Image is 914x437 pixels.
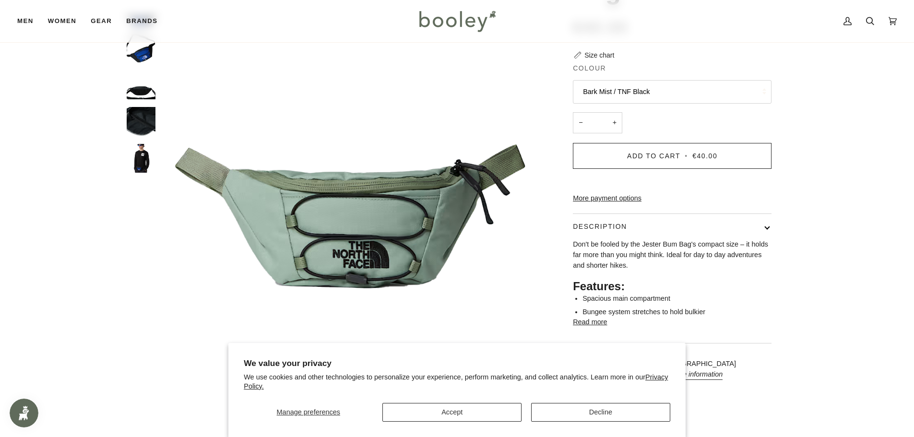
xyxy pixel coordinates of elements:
img: The North Face Jester Bum Bag TNF Blue / TNF Black / Silver Reflective - Booley Galway [127,34,155,62]
iframe: Button to open loyalty program pop-up [10,399,38,427]
h2: We value your privacy [244,358,670,368]
button: Decline [531,403,670,422]
span: Women [48,16,76,26]
button: Add to Cart • €40.00 [573,143,772,169]
img: Booley [415,7,499,35]
span: Colour [573,63,606,73]
li: Spacious main compartment [582,294,772,304]
p: We use cookies and other technologies to personalize your experience, perform marketing, and coll... [244,373,670,391]
button: − [573,112,588,134]
button: Bark Mist / TNF Black [573,80,772,104]
span: Men [17,16,34,26]
button: Description [573,214,772,239]
li: Bungee system stretches to hold bulkier [582,307,772,318]
h2: Features: [573,279,772,294]
a: More payment options [573,193,772,204]
button: View store information [654,369,723,380]
span: • [683,152,689,160]
button: Accept [382,403,522,422]
div: Size chart [584,50,614,60]
input: Quantity [573,112,622,134]
img: The North Face Jester Bum Bag TNF Blue / TNF Black / Silver Reflective - Booley Galway [127,107,155,136]
img: The North Face Jester Bum Bag TNF Blue / TNF Black / Silver Reflective - Booley Galway [127,144,155,173]
strong: Booley, [GEOGRAPHIC_DATA] [640,360,736,367]
span: Manage preferences [277,408,340,416]
button: Manage preferences [244,403,373,422]
span: Brands [126,16,157,26]
p: Don't be fooled by the Jester Bum Bag's compact size – it holds far more than you might think. Id... [573,239,772,271]
a: Privacy Policy. [244,373,668,390]
button: Read more [573,317,607,328]
span: €40.00 [692,152,717,160]
button: + [607,112,622,134]
span: Gear [91,16,112,26]
span: Add to Cart [627,152,680,160]
img: The North Face Jester Bum Bag TNF Blue / TNF Black / Silver Reflective - Booley Galway [127,71,155,99]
